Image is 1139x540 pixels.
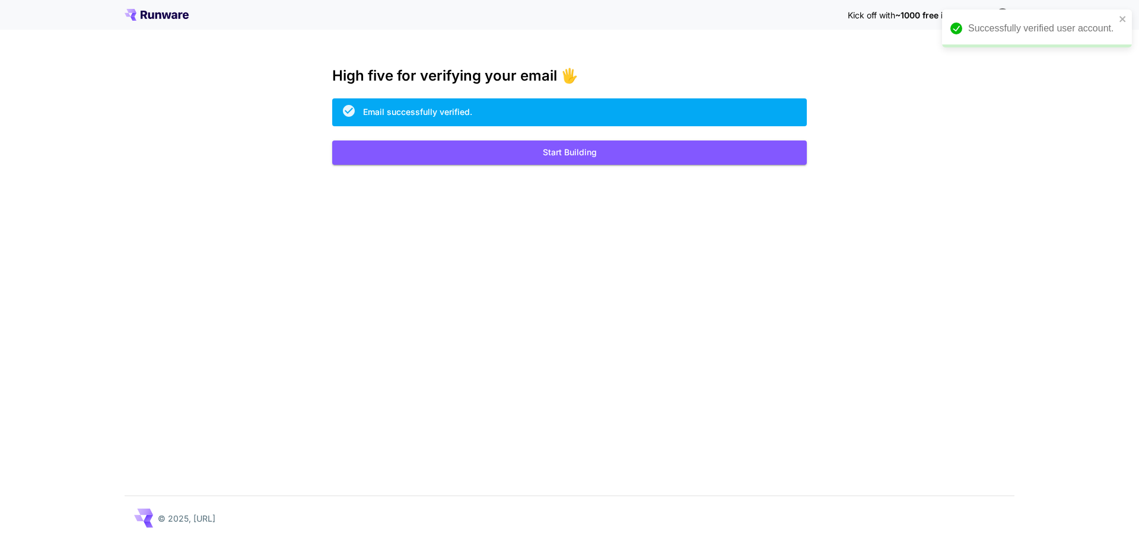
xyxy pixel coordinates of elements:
p: © 2025, [URL] [158,512,215,525]
span: ~1000 free images! 🎈 [895,10,986,20]
h3: High five for verifying your email 🖐️ [332,68,807,84]
div: Email successfully verified. [363,106,472,118]
div: Successfully verified user account. [968,21,1115,36]
span: Kick off with [848,10,895,20]
button: close [1119,14,1127,24]
button: Start Building [332,140,807,165]
button: In order to qualify for free credit, you need to sign up with a business email address and click ... [991,2,1014,26]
